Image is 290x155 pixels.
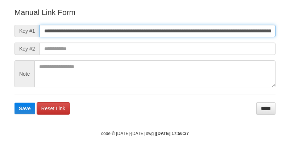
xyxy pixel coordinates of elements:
[14,60,34,87] span: Note
[14,7,275,17] p: Manual Link Form
[14,25,40,37] span: Key #1
[14,43,40,55] span: Key #2
[37,102,70,115] a: Reset Link
[41,106,65,111] span: Reset Link
[19,106,31,111] span: Save
[156,131,189,136] strong: [DATE] 17:56:37
[14,103,35,114] button: Save
[101,131,189,136] small: code © [DATE]-[DATE] dwg |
